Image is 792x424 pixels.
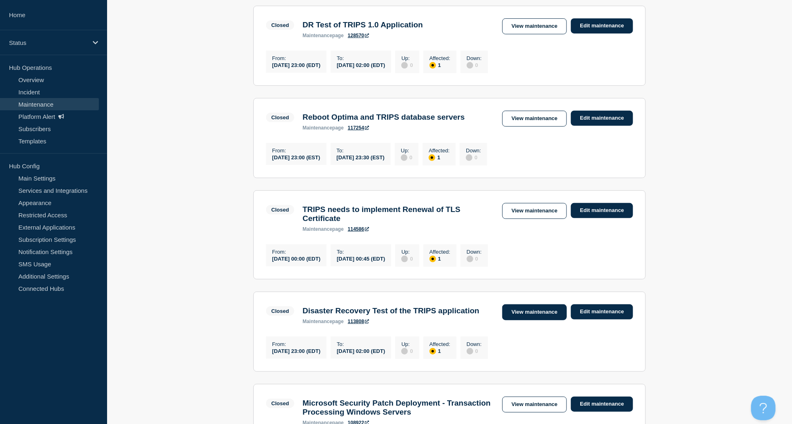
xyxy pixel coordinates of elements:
p: Down : [466,147,481,154]
span: maintenance [302,226,332,232]
p: From : [272,147,320,154]
p: To : [337,341,385,347]
div: [DATE] 00:45 (EDT) [337,255,385,262]
a: Edit maintenance [571,203,633,218]
div: disabled [467,348,473,355]
div: 1 [430,347,450,355]
p: page [302,226,344,232]
div: 1 [430,61,450,69]
div: 1 [430,255,450,262]
p: Down : [467,249,482,255]
div: Closed [271,308,289,314]
p: Affected : [430,55,450,61]
div: affected [429,154,435,161]
p: From : [272,341,320,347]
a: View maintenance [502,203,567,219]
div: Closed [271,22,289,28]
div: [DATE] 00:00 (EDT) [272,255,320,262]
p: Down : [467,55,482,61]
p: To : [337,147,385,154]
div: 0 [467,255,482,262]
div: affected [430,62,436,69]
div: disabled [401,256,408,262]
a: View maintenance [502,397,567,413]
div: 0 [401,154,412,161]
p: To : [337,249,385,255]
span: maintenance [302,125,332,131]
div: 0 [467,61,482,69]
div: [DATE] 02:00 (EDT) [337,347,385,354]
p: page [302,125,344,131]
div: affected [430,348,436,355]
p: Affected : [429,147,450,154]
a: Edit maintenance [571,397,633,412]
p: Status [9,39,87,46]
div: 0 [401,255,413,262]
div: Closed [271,207,289,213]
p: From : [272,55,320,61]
div: 0 [467,347,482,355]
div: disabled [467,62,473,69]
a: View maintenance [502,304,567,320]
div: affected [430,256,436,262]
p: page [302,33,344,38]
div: disabled [401,154,407,161]
a: View maintenance [502,111,567,127]
div: [DATE] 23:00 (EST) [272,154,320,161]
a: 114586 [348,226,369,232]
h3: TRIPS needs to implement Renewal of TLS Certificate [302,205,494,223]
div: disabled [401,62,408,69]
a: Edit maintenance [571,18,633,33]
div: [DATE] 23:00 (EDT) [272,61,320,68]
a: View maintenance [502,18,567,34]
h3: Disaster Recovery Test of the TRIPS application [302,306,479,315]
h3: DR Test of TRIPS 1.0 Application [302,20,423,29]
iframe: Help Scout Beacon - Open [751,396,776,420]
a: 128570 [348,33,369,38]
h3: Microsoft Security Patch Deployment - Transaction Processing Windows Servers [302,399,494,417]
a: 117254 [348,125,369,131]
p: From : [272,249,320,255]
div: [DATE] 02:00 (EDT) [337,61,385,68]
h3: Reboot Optima and TRIPS database servers [302,113,465,122]
p: To : [337,55,385,61]
div: disabled [466,154,472,161]
p: Up : [401,55,413,61]
div: disabled [401,348,408,355]
p: Up : [401,147,412,154]
span: maintenance [302,33,332,38]
p: Affected : [430,341,450,347]
div: 0 [401,61,413,69]
p: Down : [467,341,482,347]
a: 113808 [348,319,369,324]
div: 0 [401,347,413,355]
p: Up : [401,341,413,347]
span: maintenance [302,319,332,324]
div: 0 [466,154,481,161]
a: Edit maintenance [571,304,633,319]
p: Affected : [430,249,450,255]
p: page [302,319,344,324]
div: disabled [467,256,473,262]
div: [DATE] 23:00 (EDT) [272,347,320,354]
div: Closed [271,400,289,406]
div: 1 [429,154,450,161]
p: Up : [401,249,413,255]
div: [DATE] 23:30 (EST) [337,154,385,161]
a: Edit maintenance [571,111,633,126]
div: Closed [271,114,289,121]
